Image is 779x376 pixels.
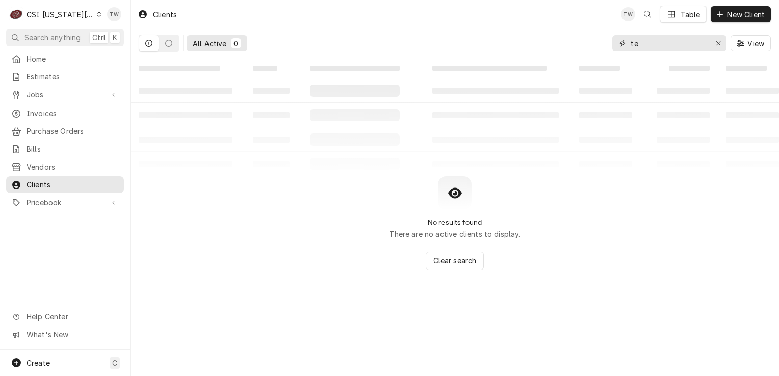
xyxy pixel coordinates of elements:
span: Bills [27,144,119,154]
span: ‌ [579,66,620,71]
div: All Active [193,38,227,49]
p: There are no active clients to display. [389,229,520,239]
div: TW [107,7,121,21]
span: Purchase Orders [27,126,119,137]
a: Purchase Orders [6,123,124,140]
div: Table [681,9,700,20]
div: Tori Warrick's Avatar [621,7,635,21]
span: Jobs [27,89,103,100]
table: All Active Clients List Loading [131,58,779,176]
div: CSI [US_STATE][GEOGRAPHIC_DATA] [27,9,94,20]
span: ‌ [253,66,277,71]
span: Home [27,53,119,64]
a: Go to Help Center [6,308,124,325]
span: What's New [27,329,118,340]
span: Ctrl [92,32,106,43]
a: Estimates [6,68,124,85]
a: Clients [6,176,124,193]
span: Clients [27,179,119,190]
span: K [113,32,117,43]
span: New Client [725,9,767,20]
button: New Client [711,6,771,22]
span: Vendors [27,162,119,172]
span: View [745,38,766,49]
button: View [731,35,771,51]
div: 0 [233,38,239,49]
span: ‌ [310,66,400,71]
div: C [9,7,23,21]
span: ‌ [726,66,767,71]
a: Vendors [6,158,124,175]
div: TW [621,7,635,21]
a: Invoices [6,105,124,122]
span: Search anything [24,32,81,43]
span: Estimates [27,71,119,82]
button: Clear search [426,252,484,270]
span: C [112,358,117,368]
a: Go to Jobs [6,86,124,103]
span: ‌ [139,66,220,71]
button: Erase input [710,35,726,51]
button: Open search [639,6,656,22]
h2: No results found [428,218,482,227]
span: Pricebook [27,197,103,208]
a: Home [6,50,124,67]
span: Clear search [431,255,479,266]
a: Go to What's New [6,326,124,343]
div: Tori Warrick's Avatar [107,7,121,21]
span: ‌ [669,66,710,71]
a: Go to Pricebook [6,194,124,211]
button: Search anythingCtrlK [6,29,124,46]
input: Keyword search [631,35,707,51]
span: ‌ [432,66,547,71]
div: CSI Kansas City's Avatar [9,7,23,21]
a: Bills [6,141,124,157]
span: Invoices [27,108,119,119]
span: Help Center [27,311,118,322]
span: Create [27,359,50,367]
